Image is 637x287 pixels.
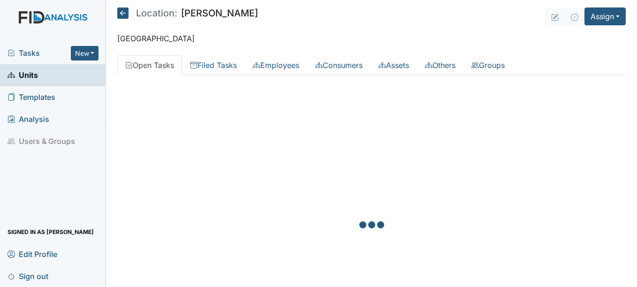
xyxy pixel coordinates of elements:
[8,225,94,239] span: Signed in as [PERSON_NAME]
[245,55,307,75] a: Employees
[117,33,626,44] p: [GEOGRAPHIC_DATA]
[8,247,57,261] span: Edit Profile
[117,8,258,19] h5: [PERSON_NAME]
[136,8,177,18] span: Location:
[182,55,245,75] a: Filed Tasks
[8,68,38,83] span: Units
[307,55,371,75] a: Consumers
[584,8,626,25] button: Assign
[371,55,417,75] a: Assets
[417,55,463,75] a: Others
[8,90,55,105] span: Templates
[8,112,49,127] span: Analysis
[8,269,48,283] span: Sign out
[117,55,182,75] a: Open Tasks
[71,46,99,60] button: New
[8,47,71,59] a: Tasks
[463,55,513,75] a: Groups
